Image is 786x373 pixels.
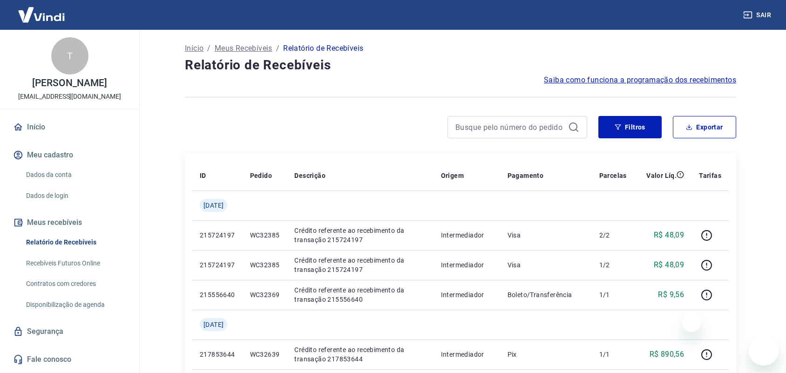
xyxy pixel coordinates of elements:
p: Crédito referente ao recebimento da transação 215724197 [294,226,426,244]
a: Fale conosco [11,349,128,370]
p: [PERSON_NAME] [32,78,107,88]
p: Visa [508,260,584,270]
p: WC32369 [250,290,280,299]
iframe: Botão para abrir a janela de mensagens [749,336,779,366]
p: Relatório de Recebíveis [283,43,363,54]
p: Valor Líq. [646,171,677,180]
a: Início [185,43,203,54]
p: R$ 890,56 [650,349,684,360]
p: Crédito referente ao recebimento da transação 217853644 [294,345,426,364]
p: 2/2 [599,231,627,240]
p: Intermediador [441,231,493,240]
p: Boleto/Transferência [508,290,584,299]
p: Origem [441,171,464,180]
p: Crédito referente ao recebimento da transação 215724197 [294,256,426,274]
a: Relatório de Recebíveis [22,233,128,252]
p: R$ 48,09 [654,230,684,241]
p: WC32385 [250,260,280,270]
button: Filtros [598,116,662,138]
p: WC32385 [250,231,280,240]
p: 215556640 [200,290,235,299]
p: 217853644 [200,350,235,359]
a: Contratos com credores [22,274,128,293]
p: R$ 48,09 [654,259,684,271]
p: 1/1 [599,290,627,299]
a: Dados de login [22,186,128,205]
input: Busque pelo número do pedido [455,120,564,134]
a: Saiba como funciona a programação dos recebimentos [544,75,736,86]
div: T [51,37,88,75]
p: 215724197 [200,260,235,270]
p: [EMAIL_ADDRESS][DOMAIN_NAME] [18,92,121,102]
p: 1/1 [599,350,627,359]
p: Tarifas [699,171,721,180]
p: Pedido [250,171,272,180]
img: Vindi [11,0,72,29]
p: Visa [508,231,584,240]
span: [DATE] [203,320,224,329]
p: 1/2 [599,260,627,270]
a: Recebíveis Futuros Online [22,254,128,273]
a: Segurança [11,321,128,342]
button: Meus recebíveis [11,212,128,233]
h4: Relatório de Recebíveis [185,56,736,75]
button: Meu cadastro [11,145,128,165]
p: Descrição [294,171,325,180]
button: Sair [741,7,775,24]
p: Pix [508,350,584,359]
a: Disponibilização de agenda [22,295,128,314]
button: Exportar [673,116,736,138]
p: Intermediador [441,290,493,299]
a: Meus Recebíveis [215,43,272,54]
p: Pagamento [508,171,544,180]
p: Intermediador [441,350,493,359]
p: Intermediador [441,260,493,270]
p: Parcelas [599,171,627,180]
span: [DATE] [203,201,224,210]
p: / [276,43,279,54]
p: Crédito referente ao recebimento da transação 215556640 [294,285,426,304]
a: Início [11,117,128,137]
p: / [207,43,210,54]
a: Dados da conta [22,165,128,184]
iframe: Fechar mensagem [682,313,701,332]
p: ID [200,171,206,180]
p: WC32639 [250,350,280,359]
p: 215724197 [200,231,235,240]
p: R$ 9,56 [658,289,684,300]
